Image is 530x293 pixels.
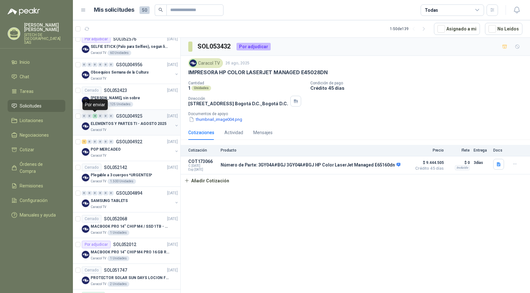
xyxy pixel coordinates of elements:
div: 0 [87,114,92,118]
p: GSOL004925 [116,114,142,118]
p: 3 días [474,159,489,166]
div: Cerrado [82,215,101,223]
p: $ 0 [448,159,470,166]
div: Actividad [224,129,243,136]
img: Company Logo [82,225,89,233]
img: Company Logo [82,122,89,130]
div: 0 [93,191,97,195]
div: 0 [109,191,113,195]
p: Obsequios Semana de la Cultura [91,69,148,75]
p: SAMSUNG TABLETS [91,198,128,204]
span: $ 9.444.505 [412,159,444,166]
p: SELFIE STICK (Palo para Selfies), segun link adjunto [91,44,170,50]
div: 0 [109,62,113,67]
p: SOL052576 [113,37,136,41]
p: COT173066 [188,159,217,164]
a: 0 0 0 0 0 0 GSOL004956[DATE] Company LogoObsequios Semana de la CulturaCaracol TV [82,61,179,81]
div: Por enviar [82,99,108,110]
div: 0 [98,114,103,118]
img: Company Logo [82,251,89,258]
div: Incluido [455,165,470,170]
p: Plegable a 3 cuerpos *URGENTES* [91,172,152,178]
span: Licitaciones [20,117,43,124]
div: 0 [87,140,92,144]
p: SOL052142 [104,165,127,170]
a: 1 0 0 0 0 0 GSOL004922[DATE] Company LogoPOP MERCADEOCaracol TV [82,138,179,158]
p: GSOL004956 [116,62,142,67]
div: 1 - 50 de 139 [390,24,429,34]
span: Cotizar [20,146,34,153]
p: Documentos de apoyo [188,112,527,116]
p: POP MERCADEO [91,146,121,153]
a: CerradoSOL052142[DATE] Company LogoPlegable a 3 cuerpos *URGENTES*Caracol TV1.500 Unidades [73,161,180,187]
p: GSOL004922 [116,140,142,144]
p: Producto [221,148,408,153]
p: Caracol TV [91,153,106,158]
a: Manuales y ayuda [8,209,65,221]
div: Por adjudicar [82,241,111,248]
a: CerradoSOL051747[DATE] Company LogoPROTECTOR SOLAR SUN DAYS LOCION FPS 50 CAJA X 24 UNCaracol TV2... [73,264,180,290]
p: Precio [412,148,444,153]
div: Por adjudicar [82,35,111,43]
p: MACBOOK PRO 14" CHIP M4 PRO 16 GB RAM 1TB [91,249,170,255]
img: Company Logo [82,45,89,53]
p: Docs [493,148,506,153]
span: 50 [139,6,150,14]
div: 0 [103,191,108,195]
p: SOL052068 [104,217,127,221]
span: Configuración [20,197,48,204]
p: GSOL004894 [116,191,142,195]
a: Tareas [8,85,65,97]
div: Cerrado [82,164,101,171]
p: SITECH DE [GEOGRAPHIC_DATA] SAS [24,33,65,44]
div: 125 Unidades [107,102,133,107]
span: Órdenes de Compra [20,161,59,175]
p: [DATE] [167,165,178,171]
div: 0 [82,191,87,195]
span: Tareas [20,88,34,95]
img: Company Logo [82,148,89,156]
div: 0 [109,140,113,144]
div: 0 [98,62,103,67]
p: Caracol TV [91,76,106,81]
span: Manuales y ayuda [20,212,56,218]
p: SOL052012 [113,242,136,247]
p: [DATE] [167,242,178,248]
p: SOL052423 [104,88,127,93]
p: [DATE] [167,216,178,222]
a: Cotizar [8,144,65,156]
p: Caracol TV [91,179,106,184]
p: [STREET_ADDRESS] Bogotá D.C. , Bogotá D.C. [188,101,288,106]
button: Asignado a mi [434,23,480,35]
img: Company Logo [82,277,89,284]
div: 0 [87,62,92,67]
p: [PERSON_NAME] [PERSON_NAME] [24,23,65,32]
p: Caracol TV [91,127,106,133]
div: Unidades [191,86,211,91]
div: 60 Unidades [107,50,131,55]
span: Solicitudes [20,102,42,109]
p: Crédito 45 días [310,85,527,91]
p: Caracol TV [91,282,106,287]
a: CerradoSOL052068[DATE] Company LogoMACBOOK PRO 14" CHIP M4 / SSD 1TB - 24 GB RAMCaracol TV1 Unidades [73,212,180,238]
div: 0 [93,140,97,144]
button: thumbnail_image004.png [188,116,243,123]
span: Chat [20,73,29,80]
a: Órdenes de Compra [8,158,65,177]
h3: SOL053432 [197,42,231,51]
p: [DATE] [167,139,178,145]
div: Todas [425,7,438,14]
a: Negociaciones [8,129,65,141]
div: Cotizaciones [188,129,214,136]
p: Entrega [474,148,489,153]
p: Flete [448,148,470,153]
div: Cerrado [82,266,101,274]
p: Cantidad [188,81,305,85]
p: [DATE] [167,88,178,94]
div: Mensajes [253,129,273,136]
div: Caracol TV [188,58,223,68]
span: Crédito 45 días [412,166,444,170]
a: Solicitudes [8,100,65,112]
img: Company Logo [190,60,197,67]
p: Dirección [188,96,288,101]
